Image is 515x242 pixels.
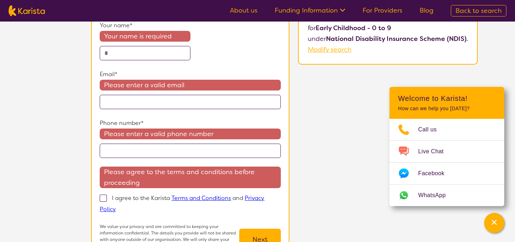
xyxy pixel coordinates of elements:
span: Facebook [418,168,453,179]
div: Channel Menu [389,87,504,206]
span: Back to search [455,6,502,15]
p: under . [308,33,468,44]
span: Please enter a valid email [100,80,281,90]
span: Your name is required [100,31,190,42]
a: Terms and Conditions [171,194,231,202]
a: Web link opens in a new tab. [389,185,504,206]
a: Back to search [451,5,506,17]
b: Early Childhood - 0 to 9 [316,24,391,32]
ul: Choose channel [389,119,504,206]
span: Live Chat [418,146,452,157]
a: Funding Information [275,6,345,15]
img: Karista logo [9,5,45,16]
span: WhatsApp [418,190,454,201]
p: Phone number* [100,118,281,129]
p: How can we help you [DATE]? [398,106,496,112]
h2: Welcome to Karista! [398,94,496,103]
a: For Providers [363,6,402,15]
button: Channel Menu [484,213,504,233]
span: Please enter a valid phone number [100,129,281,139]
a: Modify search [308,45,351,54]
p: Your name* [100,20,281,31]
span: Please agree to the terms and conditions before proceeding [100,167,281,188]
b: National Disability Insurance Scheme (NDIS) [326,34,467,43]
a: About us [230,6,257,15]
a: Blog [420,6,434,15]
span: Call us [418,124,445,135]
p: Email* [100,69,281,80]
p: for [308,23,468,33]
p: I agree to the Karista and [100,194,264,213]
